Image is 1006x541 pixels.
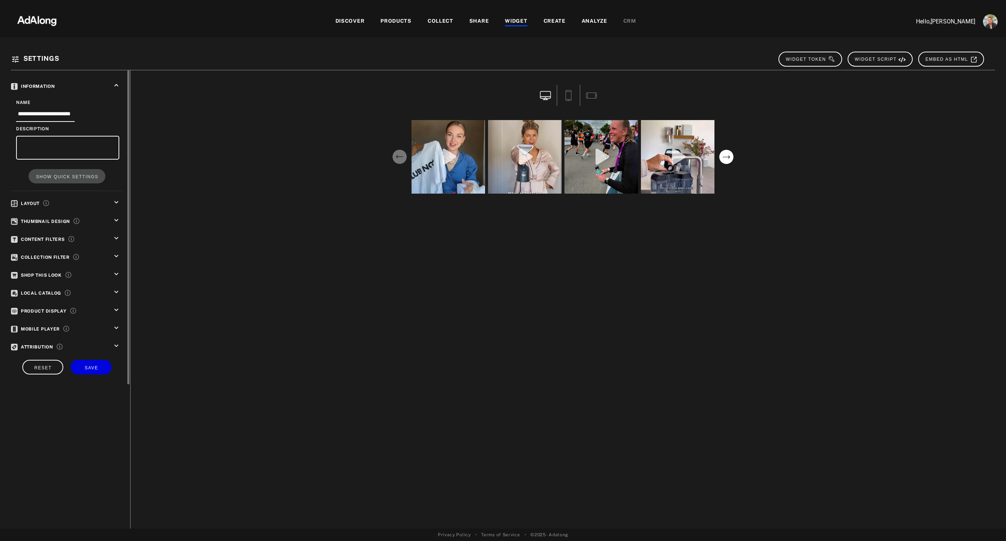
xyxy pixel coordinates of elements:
[544,17,566,26] div: CREATE
[481,531,520,538] a: Terms of Service
[11,309,67,314] span: Product Display
[65,289,71,296] span: Choose a specific country or region catalog to display localized product recommendations
[475,531,477,538] span: •
[11,237,65,242] span: Content Filters
[392,149,407,164] svg: previous
[525,531,526,538] span: •
[112,306,120,314] i: keyboard_arrow_down
[112,198,120,206] i: keyboard_arrow_down
[43,199,49,206] span: Choose how your UGCs are displayed and configure the layout settings
[926,57,977,62] span: EMBED AS HTML
[57,343,63,350] span: Control whether to display AdAlong branding and attribution on your widget
[65,271,71,278] span: Configure how product recommendations are displayed when users interact with your UGCs
[487,119,563,195] div: open the preview of the instagram content created by paulinewing
[855,57,906,62] span: WIDGET SCRIPT
[530,531,568,538] span: © 2025 - Adalong
[623,17,636,26] div: CRM
[68,235,74,242] span: Set minimum and maximum content limits and filter by rights, diffusion, and product links
[23,55,59,62] span: Settings
[112,216,120,224] i: keyboard_arrow_down
[918,52,984,67] button: EMBED AS HTML
[969,506,1006,541] iframe: Chat Widget
[438,531,471,538] a: Privacy Policy
[778,52,842,67] button: WIDGET TOKEN
[74,217,79,224] span: Customize the appearance of your UGC thumbnails including shape, corners, and creator information...
[29,169,105,183] button: SHOW QUICK SETTINGS
[981,12,999,31] button: Account settings
[410,119,487,195] div: open the preview of the instagram content created by vickydrywood
[563,119,639,195] div: open the preview of the instagram content created by runningangelstans
[112,324,120,332] i: keyboard_arrow_down
[428,17,453,26] div: COLLECT
[112,234,120,242] i: keyboard_arrow_down
[11,219,70,224] span: Thumbnail Design
[902,17,975,26] p: Hello, [PERSON_NAME]
[16,126,119,132] div: Description
[469,17,489,26] div: SHARE
[16,99,119,106] div: Name
[505,17,527,26] div: WIDGET
[11,273,62,278] span: Shop This Look
[34,365,52,370] span: RESET
[582,17,607,26] div: ANALYZE
[11,291,61,296] span: Local Catalog
[639,119,716,195] div: open the preview of the instagram content created by kimjacobs
[11,344,53,350] span: Attribution
[73,253,79,260] span: Use this field if you want to display UGCs that are only present in the specified collection(s)
[70,307,76,314] span: Control how many products are shown and whether to display only exact or similar product matches
[22,360,63,374] button: RESET
[112,81,120,89] i: keyboard_arrow_up
[380,17,412,26] div: PRODUCTS
[11,327,60,332] span: Mobile Player
[5,9,69,31] img: 63233d7d88ed69de3c212112c67096b6.png
[112,252,120,260] i: keyboard_arrow_down
[63,325,69,332] span: Configure how media is displayed and interacted with on mobile devices
[112,288,120,296] i: keyboard_arrow_down
[11,84,55,89] span: Information
[36,174,98,179] span: SHOW QUICK SETTINGS
[719,149,734,164] svg: next
[85,365,98,370] span: SAVE
[71,360,112,374] button: SAVE
[983,14,998,29] img: ACg8ocLjEk1irI4XXb49MzUGwa4F_C3PpCyg-3CPbiuLEZrYEA=s96-c
[335,17,365,26] div: DISCOVER
[848,52,913,67] button: WIDGET SCRIPT
[112,342,120,350] i: keyboard_arrow_down
[112,270,120,278] i: keyboard_arrow_down
[11,201,40,206] span: Layout
[786,57,835,62] span: WIDGET TOKEN
[11,255,70,260] span: Collection Filter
